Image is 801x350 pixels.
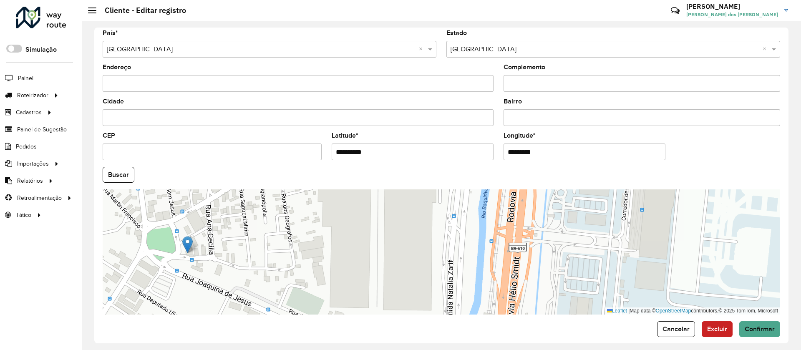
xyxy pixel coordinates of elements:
span: Painel [18,74,33,83]
span: | [628,308,630,314]
a: Leaflet [607,308,627,314]
span: Roteirizador [17,91,48,100]
label: Endereço [103,62,131,72]
a: OpenStreetMap [656,308,691,314]
button: Excluir [702,321,733,337]
label: País [103,28,118,38]
span: [PERSON_NAME] dos [PERSON_NAME] [686,11,778,18]
span: Relatórios [17,176,43,185]
span: Clear all [763,44,770,54]
label: Latitude [332,131,358,141]
div: Map data © contributors,© 2025 TomTom, Microsoft [605,307,780,315]
img: Marker [182,236,193,253]
span: Tático [16,211,31,219]
span: Excluir [707,325,727,332]
button: Buscar [103,167,134,183]
button: Confirmar [739,321,780,337]
label: CEP [103,131,115,141]
label: Bairro [504,96,522,106]
span: Confirmar [745,325,775,332]
span: Clear all [419,44,426,54]
span: Importações [17,159,49,168]
span: Pedidos [16,142,37,151]
a: Contato Rápido [666,2,684,20]
label: Estado [446,28,467,38]
span: Painel de Sugestão [17,125,67,134]
h3: [PERSON_NAME] [686,3,778,10]
label: Cidade [103,96,124,106]
span: Cancelar [662,325,690,332]
button: Cancelar [657,321,695,337]
label: Simulação [25,45,57,55]
h2: Cliente - Editar registro [96,6,186,15]
span: Cadastros [16,108,42,117]
label: Longitude [504,131,536,141]
label: Complemento [504,62,545,72]
span: Retroalimentação [17,194,62,202]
